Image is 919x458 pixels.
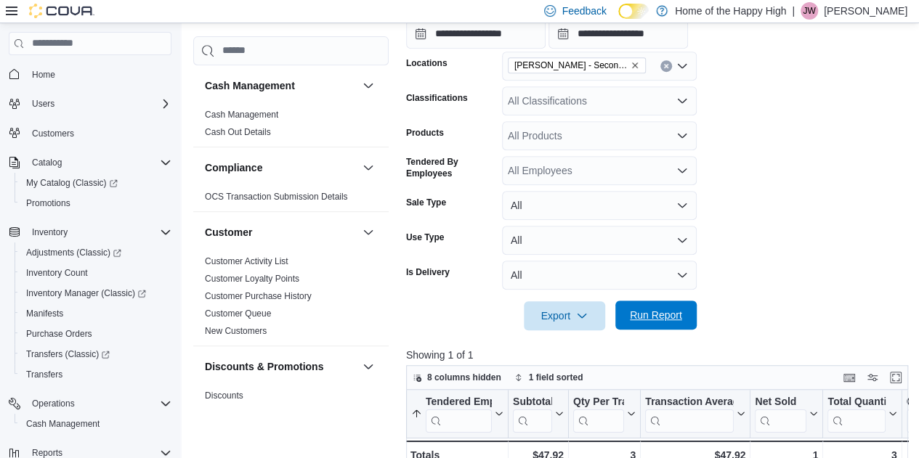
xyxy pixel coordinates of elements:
[205,308,271,319] span: Customer Queue
[827,395,885,409] div: Total Quantity
[20,325,98,343] a: Purchase Orders
[205,78,295,93] h3: Cash Management
[630,308,682,322] span: Run Report
[508,57,646,73] span: Warman - Second Ave - Prairie Records
[32,128,74,139] span: Customers
[3,222,177,242] button: Inventory
[676,95,688,107] button: Open list of options
[360,77,377,94] button: Cash Management
[427,372,501,383] span: 8 columns hidden
[205,390,243,401] span: Discounts
[513,395,552,432] div: Subtotal
[20,305,171,322] span: Manifests
[205,192,348,202] a: OCS Transaction Submission Details
[15,263,177,283] button: Inventory Count
[26,369,62,380] span: Transfers
[573,395,636,432] button: Qty Per Transaction
[411,395,503,432] button: Tendered Employee
[15,242,177,263] a: Adjustments (Classic)
[755,395,818,432] button: Net Sold
[26,328,92,340] span: Purchase Orders
[26,418,100,430] span: Cash Management
[573,395,624,432] div: Qty Per Transaction
[407,369,507,386] button: 8 columns hidden
[15,324,177,344] button: Purchase Orders
[15,344,177,364] a: Transfers (Classic)
[645,395,734,432] div: Transaction Average
[615,300,697,330] button: Run Report
[15,414,177,434] button: Cash Management
[20,345,116,363] a: Transfers (Classic)
[205,225,357,240] button: Customer
[26,224,73,241] button: Inventory
[406,348,913,362] p: Showing 1 of 1
[618,4,649,19] input: Dark Mode
[426,395,492,409] div: Tendered Employee
[26,154,68,171] button: Catalog
[20,195,76,212] a: Promotions
[205,290,312,302] span: Customer Purchase History
[20,244,127,261] a: Adjustments (Classic)
[15,173,177,193] a: My Catalog (Classic)
[406,92,468,104] label: Classifications
[645,395,745,432] button: Transaction Average
[406,20,546,49] input: Press the down key to open a popover containing a calendar.
[887,369,904,386] button: Enter fullscreen
[26,224,171,241] span: Inventory
[502,191,697,220] button: All
[406,57,448,69] label: Locations
[20,325,171,343] span: Purchase Orders
[32,157,62,168] span: Catalog
[3,123,177,144] button: Customers
[26,66,61,83] a: Home
[205,408,274,418] a: Promotion Details
[548,20,688,49] input: Press the down key to open a popover containing a calendar.
[26,348,110,360] span: Transfers (Classic)
[676,165,688,176] button: Open list of options
[32,69,55,81] span: Home
[26,95,171,113] span: Users
[360,159,377,176] button: Compliance
[26,154,171,171] span: Catalog
[406,266,450,278] label: Is Delivery
[205,325,267,337] span: New Customers
[755,395,806,432] div: Net Sold
[801,2,818,20] div: Jacob Williams
[20,264,171,282] span: Inventory Count
[3,94,177,114] button: Users
[618,19,619,20] span: Dark Mode
[205,359,323,374] h3: Discounts & Promotions
[406,232,444,243] label: Use Type
[26,125,80,142] a: Customers
[205,160,357,175] button: Compliance
[205,110,278,120] a: Cash Management
[193,188,389,211] div: Compliance
[509,369,589,386] button: 1 field sorted
[20,345,171,363] span: Transfers (Classic)
[205,225,252,240] h3: Customer
[20,174,124,192] a: My Catalog (Classic)
[20,195,171,212] span: Promotions
[205,160,262,175] h3: Compliance
[26,65,171,83] span: Home
[529,372,583,383] span: 1 field sorted
[660,60,672,72] button: Clear input
[360,358,377,375] button: Discounts & Promotions
[824,2,907,20] p: [PERSON_NAME]
[26,95,60,113] button: Users
[32,398,75,409] span: Operations
[20,285,171,302] span: Inventory Manager (Classic)
[205,326,267,336] a: New Customers
[573,395,624,409] div: Qty Per Transaction
[513,395,564,432] button: Subtotal
[803,2,815,20] span: JW
[205,127,271,137] a: Cash Out Details
[26,247,121,258] span: Adjustments (Classic)
[32,226,68,238] span: Inventory
[26,395,171,412] span: Operations
[15,303,177,324] button: Manifests
[205,255,288,267] span: Customer Activity List
[3,64,177,85] button: Home
[205,273,299,285] span: Customer Loyalty Points
[864,369,881,386] button: Display options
